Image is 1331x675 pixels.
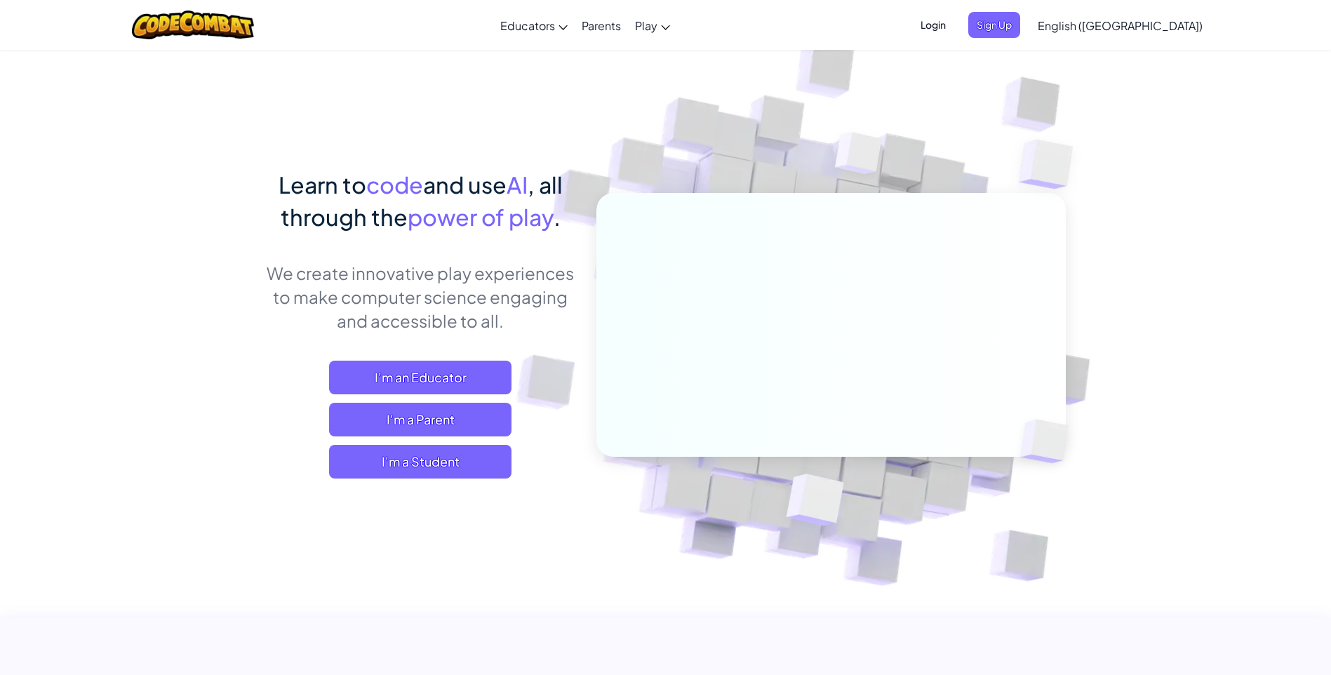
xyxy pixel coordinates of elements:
a: Parents [575,6,628,44]
button: I'm a Student [329,445,511,479]
p: We create innovative play experiences to make computer science engaging and accessible to all. [266,261,575,333]
span: Play [635,18,657,33]
span: English ([GEOGRAPHIC_DATA]) [1038,18,1203,33]
span: code [366,171,423,199]
img: Overlap cubes [991,105,1112,224]
span: power of play [408,203,554,231]
a: I'm an Educator [329,361,511,394]
img: Overlap cubes [751,444,877,561]
button: Login [912,12,954,38]
span: and use [423,171,507,199]
a: Educators [493,6,575,44]
img: CodeCombat logo [132,11,255,39]
button: Sign Up [968,12,1020,38]
a: Play [628,6,677,44]
span: Learn to [279,171,366,199]
a: I'm a Parent [329,403,511,436]
a: English ([GEOGRAPHIC_DATA]) [1031,6,1210,44]
img: Overlap cubes [808,105,909,209]
img: Overlap cubes [996,390,1102,493]
span: AI [507,171,528,199]
span: Educators [500,18,555,33]
span: . [554,203,561,231]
